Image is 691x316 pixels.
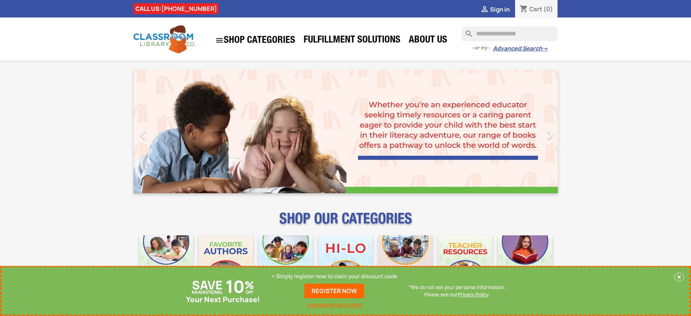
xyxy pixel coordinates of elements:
ul: Carousel container [133,70,558,193]
span: (0) [543,5,553,13]
img: CLC_HiLo_Mobile.jpg [318,235,373,289]
img: CLC_Phonics_And_Decodables_Mobile.jpg [259,235,313,289]
span: → [542,45,548,52]
span: - or try - [472,44,493,52]
span: Cart [529,5,542,13]
span: Sign in [490,5,510,13]
a: Fulfillment Solutions [300,33,404,48]
a: Next [494,70,558,193]
div: CALL US: [133,3,219,14]
img: CLC_Teacher_Resources_Mobile.jpg [438,235,492,289]
p: SHOP OUR CATEGORIES [133,216,558,230]
i: shopping_cart [519,5,528,14]
a: Previous [133,70,197,193]
img: CLC_Favorite_Authors_Mobile.jpg [199,235,253,289]
a: About Us [405,33,451,48]
a:  Sign in [480,5,510,13]
img: CLC_Dyslexia_Mobile.jpg [498,235,552,289]
img: Classroom Library Company [133,25,195,53]
a: SHOP CATEGORIES [211,32,299,48]
i:  [480,5,489,14]
img: CLC_Bulk_Mobile.jpg [139,235,193,289]
i: search [462,27,470,35]
i:  [541,126,559,144]
i:  [134,126,152,144]
img: CLC_Fiction_Nonfiction_Mobile.jpg [378,235,432,289]
input: Search [462,27,558,41]
i:  [215,36,224,45]
a: Advanced Search→ [493,45,548,52]
a: [PHONE_NUMBER] [161,5,217,13]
